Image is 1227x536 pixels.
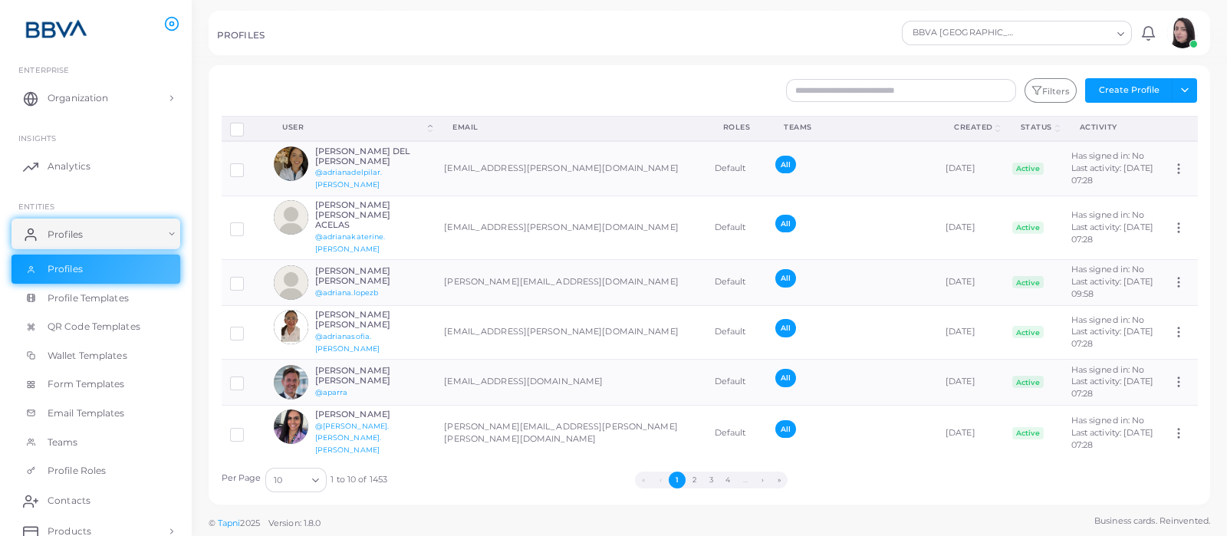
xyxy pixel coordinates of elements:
input: Search for option [1023,25,1111,41]
h6: [PERSON_NAME] DEL [PERSON_NAME] [315,146,428,166]
span: Profile Templates [48,291,129,305]
a: @adrianakaterine.[PERSON_NAME] [315,232,386,253]
span: Profiles [48,262,83,276]
span: All [775,156,796,173]
span: Email Templates [48,406,125,420]
a: Form Templates [12,370,180,399]
span: Wallet Templates [48,349,127,363]
img: avatar [274,265,308,300]
span: Has signed in: No [1071,364,1145,375]
input: Search for option [284,472,306,488]
a: Email Templates [12,399,180,428]
span: Active [1012,276,1044,288]
span: Business cards. Reinvented. [1094,515,1210,528]
a: Organization [12,83,180,113]
h6: [PERSON_NAME] [PERSON_NAME] ACELAS [315,200,428,231]
a: Tapni [218,518,241,528]
button: Create Profile [1085,78,1173,103]
span: Active [1012,222,1044,234]
span: All [775,269,796,287]
span: Profile Roles [48,464,106,478]
td: Default [706,405,768,461]
td: [EMAIL_ADDRESS][PERSON_NAME][DOMAIN_NAME] [436,141,706,196]
button: Go to page 1 [669,472,686,488]
a: @[PERSON_NAME].[PERSON_NAME].[PERSON_NAME] [315,422,390,455]
img: logo [14,15,99,43]
span: Last activity: [DATE] 07:28 [1071,427,1153,450]
img: avatar [274,365,308,400]
a: @adrianadelpilar.[PERSON_NAME] [315,168,383,189]
td: Default [706,141,768,196]
span: Active [1012,163,1044,175]
td: [DATE] [937,405,1004,461]
span: Has signed in: No [1071,415,1145,426]
a: QR Code Templates [12,312,180,341]
div: User [282,122,425,133]
span: All [775,215,796,232]
span: © [209,517,321,530]
span: Last activity: [DATE] 09:58 [1071,276,1153,299]
span: Version: 1.8.0 [268,518,321,528]
img: avatar [274,310,308,344]
span: Last activity: [DATE] 07:28 [1071,376,1153,399]
div: Created [954,122,993,133]
span: All [775,369,796,386]
h5: PROFILES [217,30,265,41]
td: Default [706,259,768,305]
button: Go to page 2 [686,472,702,488]
span: Has signed in: No [1071,264,1145,275]
button: Go to page 3 [702,472,719,488]
a: avatar [1163,18,1202,48]
td: [EMAIL_ADDRESS][PERSON_NAME][DOMAIN_NAME] [436,305,706,359]
a: Analytics [12,151,180,182]
span: Has signed in: No [1071,150,1145,161]
td: [PERSON_NAME][EMAIL_ADDRESS][DOMAIN_NAME] [436,259,706,305]
button: Go to next page [754,472,771,488]
span: ENTITIES [18,202,54,211]
span: Analytics [48,159,90,173]
div: Teams [784,122,920,133]
div: activity [1080,122,1147,133]
span: QR Code Templates [48,320,140,334]
a: @aparra [315,388,348,396]
a: Contacts [12,485,180,516]
a: Profiles [12,219,180,249]
img: avatar [274,146,308,181]
span: Has signed in: No [1071,314,1145,325]
span: Organization [48,91,108,105]
a: Profile Templates [12,284,180,313]
td: [EMAIL_ADDRESS][DOMAIN_NAME] [436,360,706,406]
h6: [PERSON_NAME] [PERSON_NAME] [315,366,428,386]
h6: [PERSON_NAME] [PERSON_NAME] [315,266,428,286]
button: Go to last page [771,472,788,488]
td: [DATE] [937,196,1004,259]
span: INSIGHTS [18,133,56,143]
th: Row-selection [222,116,266,141]
span: Active [1012,376,1044,388]
td: [DATE] [937,360,1004,406]
td: [DATE] [937,141,1004,196]
h6: [PERSON_NAME] [315,409,428,419]
button: Go to page 4 [719,472,736,488]
span: Active [1012,326,1044,338]
a: Teams [12,428,180,457]
span: 1 to 10 of 1453 [331,474,387,486]
span: Last activity: [DATE] 07:28 [1071,222,1153,245]
span: BBVA [GEOGRAPHIC_DATA] [910,25,1021,41]
span: Form Templates [48,377,125,391]
span: 2025 [240,517,259,530]
span: All [775,319,796,337]
td: Default [706,196,768,259]
td: Default [706,360,768,406]
span: Enterprise [18,65,69,74]
td: [EMAIL_ADDRESS][PERSON_NAME][DOMAIN_NAME] [436,196,706,259]
div: Search for option [902,21,1132,45]
a: @adrianasofia.[PERSON_NAME] [315,332,380,353]
span: Contacts [48,494,90,508]
a: @adriana.lopezb [315,288,379,297]
a: Profiles [12,255,180,284]
td: [PERSON_NAME][EMAIL_ADDRESS][PERSON_NAME][PERSON_NAME][DOMAIN_NAME] [436,405,706,461]
span: 10 [274,472,282,488]
span: Teams [48,436,78,449]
